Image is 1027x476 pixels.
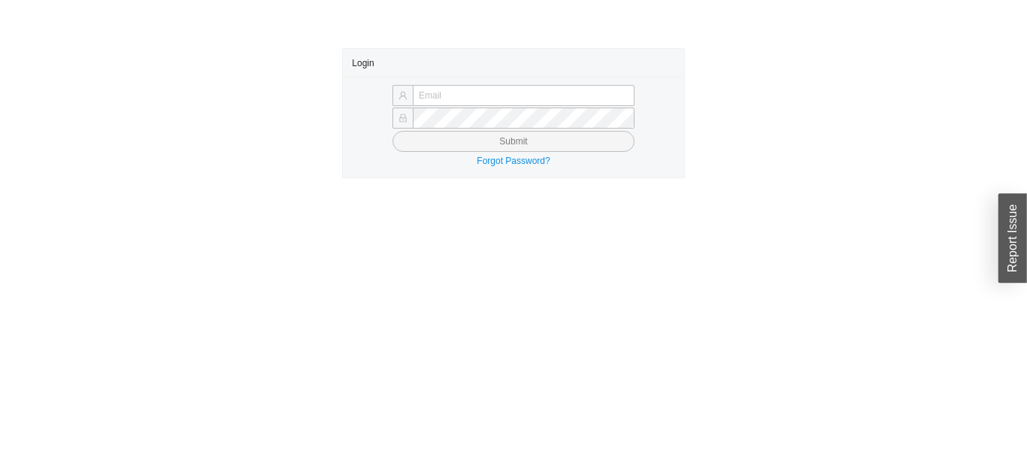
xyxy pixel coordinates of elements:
input: Email [413,85,635,106]
span: user [398,91,407,100]
button: Submit [392,131,635,152]
span: lock [398,114,407,123]
div: Login [352,49,674,77]
a: Forgot Password? [477,156,550,166]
